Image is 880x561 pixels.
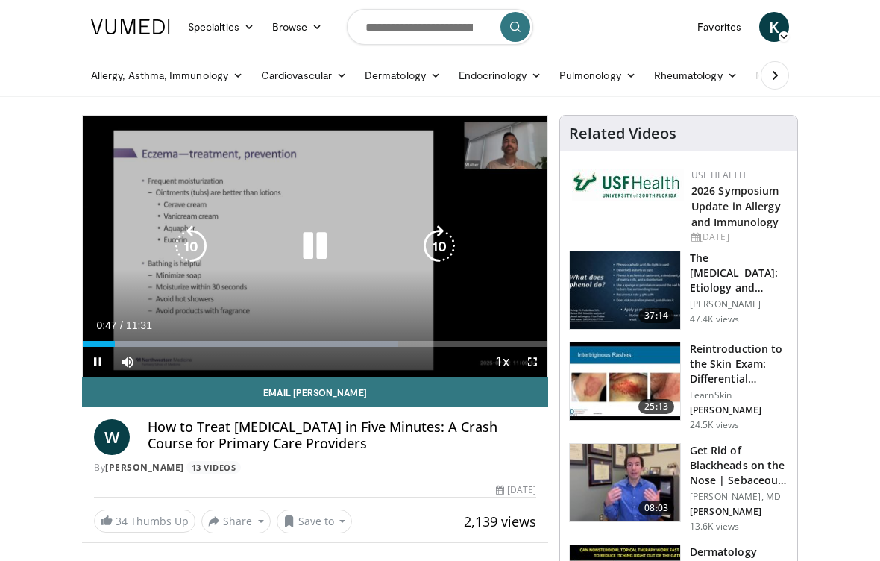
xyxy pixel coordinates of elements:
a: W [94,419,130,455]
a: Email [PERSON_NAME] [82,377,548,407]
img: VuMedi Logo [91,19,170,34]
span: 34 [116,514,128,528]
img: c5af237d-e68a-4dd3-8521-77b3daf9ece4.150x105_q85_crop-smart_upscale.jpg [570,251,680,329]
p: LearnSkin [690,389,788,401]
p: [PERSON_NAME] [690,506,788,518]
span: 0:47 [96,319,116,331]
h3: The [MEDICAL_DATA]: Etiology and Management [690,251,788,295]
a: 08:03 Get Rid of Blackheads on the Nose | Sebaceous Filaments | Dermatolog… [PERSON_NAME], MD [PE... [569,443,788,533]
p: [PERSON_NAME] [690,298,788,310]
a: 37:14 The [MEDICAL_DATA]: Etiology and Management [PERSON_NAME] 47.4K views [569,251,788,330]
span: 11:31 [126,319,152,331]
button: Save to [277,510,353,533]
div: By [94,461,536,474]
a: 34 Thumbs Up [94,510,195,533]
video-js: Video Player [83,116,547,377]
button: Pause [83,347,113,377]
input: Search topics, interventions [347,9,533,45]
p: 47.4K views [690,313,739,325]
span: 2,139 views [464,513,536,530]
p: 24.5K views [690,419,739,431]
h3: Reintroduction to the Skin Exam: Differential Diagnosis Based on the… [690,342,788,386]
h3: Get Rid of Blackheads on the Nose | Sebaceous Filaments | Dermatolog… [690,443,788,488]
p: 13.6K views [690,521,739,533]
a: Specialties [179,12,263,42]
a: K [759,12,789,42]
a: Browse [263,12,332,42]
div: Progress Bar [83,341,547,347]
div: [DATE] [496,483,536,497]
a: Rheumatology [645,60,747,90]
h4: How to Treat [MEDICAL_DATA] in Five Minutes: A Crash Course for Primary Care Providers [148,419,536,451]
a: Pulmonology [550,60,645,90]
a: Cardiovascular [252,60,356,90]
a: 13 Videos [186,461,241,474]
a: Endocrinology [450,60,550,90]
span: 37:14 [638,308,674,323]
h4: Related Videos [569,125,676,142]
img: 6ba8804a-8538-4002-95e7-a8f8012d4a11.png.150x105_q85_autocrop_double_scale_upscale_version-0.2.jpg [572,169,684,201]
a: Dermatology [356,60,450,90]
p: [PERSON_NAME] [690,404,788,416]
div: [DATE] [691,231,785,244]
button: Playback Rate [488,347,518,377]
a: Allergy, Asthma, Immunology [82,60,252,90]
span: 08:03 [638,501,674,515]
p: [PERSON_NAME], MD [690,491,788,503]
span: 25:13 [638,399,674,414]
button: Mute [113,347,142,377]
a: 25:13 Reintroduction to the Skin Exam: Differential Diagnosis Based on the… LearnSkin [PERSON_NAM... [569,342,788,431]
a: USF Health [691,169,746,181]
span: / [120,319,123,331]
img: 022c50fb-a848-4cac-a9d8-ea0906b33a1b.150x105_q85_crop-smart_upscale.jpg [570,342,680,420]
img: 54dc8b42-62c8-44d6-bda4-e2b4e6a7c56d.150x105_q85_crop-smart_upscale.jpg [570,444,680,521]
button: Fullscreen [518,347,547,377]
button: Share [201,510,271,533]
a: 2026 Symposium Update in Allergy and Immunology [691,184,781,229]
a: Favorites [688,12,750,42]
a: [PERSON_NAME] [105,461,184,474]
